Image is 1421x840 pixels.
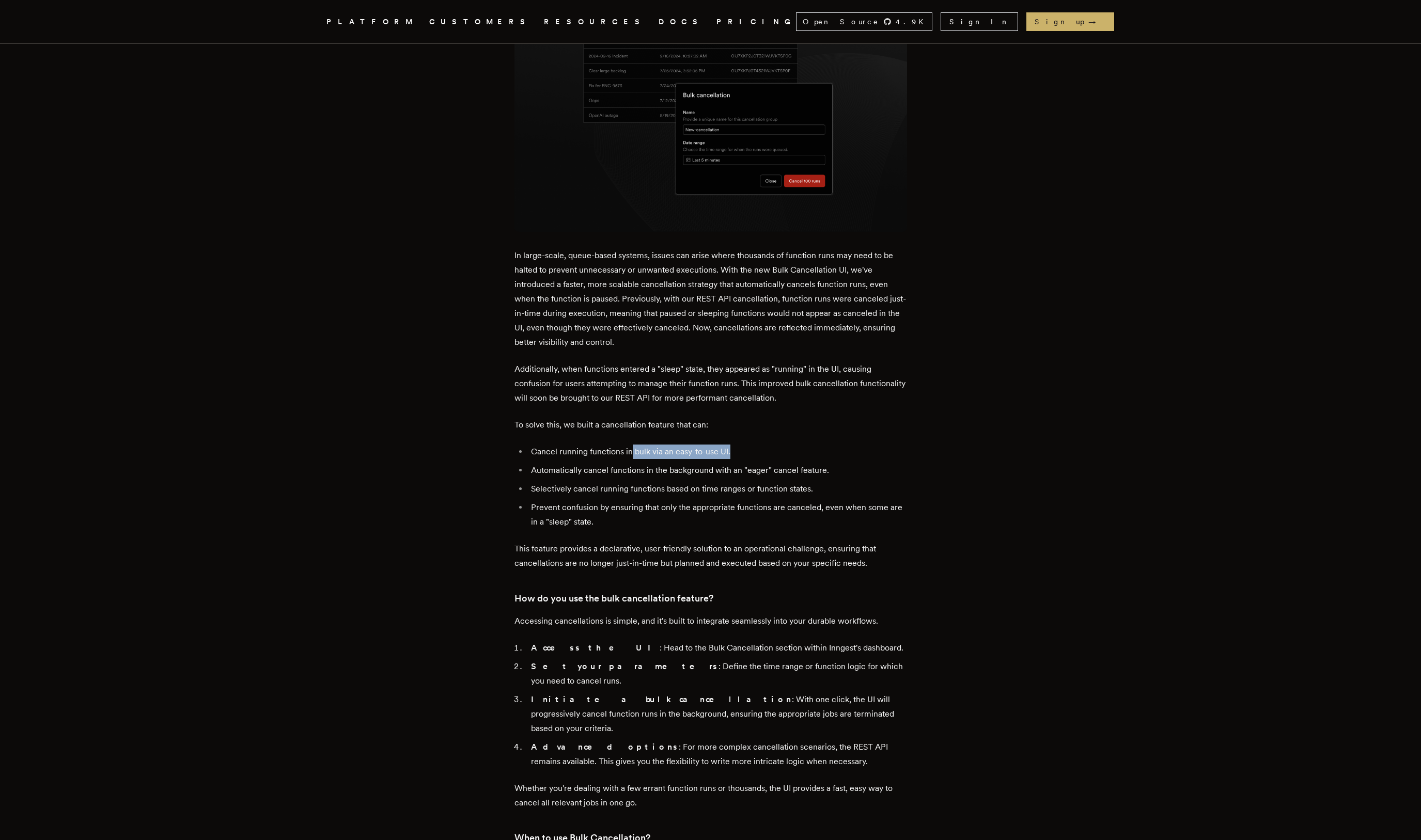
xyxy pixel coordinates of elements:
[531,643,660,653] strong: Access the UI
[429,15,532,28] a: CUSTOMERS
[544,15,646,28] button: RESOURCES
[514,418,907,432] p: To solve this, we built a cancellation feature that can:
[528,445,907,459] li: Cancel running functions in bulk via an easy-to-use UI.
[514,362,907,405] p: Additionally, when functions entered a "sleep" state, they appeared as "running" in the UI, causi...
[659,15,704,28] a: DOCS
[941,12,1018,31] a: Sign In
[326,15,417,28] button: PLATFORM
[896,17,930,27] span: 4.9 K
[528,500,907,529] li: Prevent confusion by ensuring that only the appropriate functions are canceled, even when some ar...
[528,641,907,655] li: : Head to the Bulk Cancellation section within Inngest's dashboard.
[514,781,907,810] p: Whether you're dealing with a few errant function runs or thousands, the UI provides a fast, easy...
[514,614,907,628] p: Accessing cancellations is simple, and it's built to integrate seamlessly into your durable workf...
[531,694,792,704] strong: Initiate a bulk cancellation
[528,463,907,478] li: Automatically cancel functions in the background with an "eager" cancel feature.
[531,742,679,752] strong: Advanced options
[514,542,907,570] p: This feature provides a declarative, user-friendly solution to an operational challenge, ensuring...
[528,659,907,688] li: : Define the time range or function logic for which you need to cancel runs.
[514,248,907,350] p: In large-scale, queue-based systems, issues can arise where thousands of function runs may need t...
[528,740,907,769] li: : For more complex cancellation scenarios, the REST API remains available. This gives you the fle...
[803,17,879,27] span: Open Source
[1088,17,1106,27] span: →
[528,482,907,496] li: Selectively cancel running functions based on time ranges or function states.
[1026,12,1114,31] a: Sign up
[528,692,907,736] li: : With one click, the UI will progressively cancel function runs in the background, ensuring the ...
[716,15,796,28] a: PRICING
[531,661,719,671] strong: Set your parameters
[514,591,907,606] h3: How do you use the bulk cancellation feature?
